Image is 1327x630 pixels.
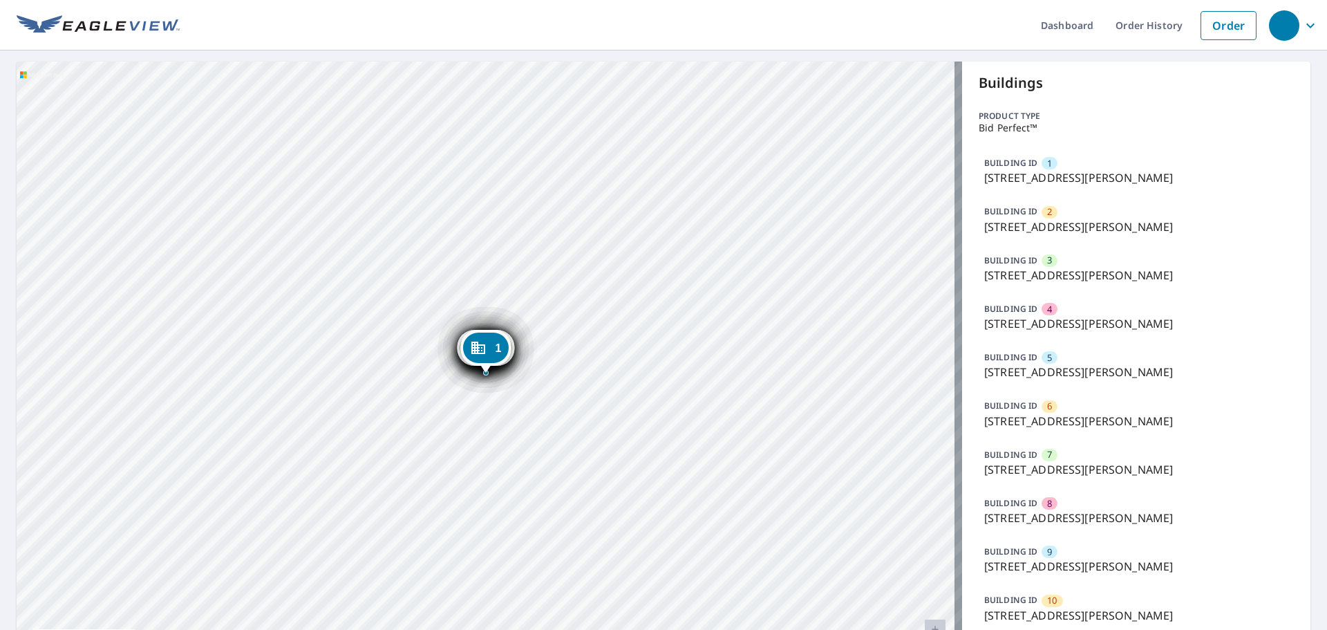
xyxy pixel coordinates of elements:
span: 5 [1047,351,1052,364]
p: [STREET_ADDRESS][PERSON_NAME] [984,510,1288,526]
p: BUILDING ID [984,157,1037,169]
span: 7 [1047,448,1052,461]
span: 1 [1047,157,1052,170]
p: BUILDING ID [984,546,1037,557]
p: BUILDING ID [984,594,1037,606]
div: Dropped pin, building 1, Commercial property, 5619 Aldine Bender Rd Houston, TX 77032 [460,330,511,373]
span: 3 [1047,254,1052,267]
p: Product type [979,110,1294,122]
p: BUILDING ID [984,303,1037,315]
p: [STREET_ADDRESS][PERSON_NAME] [984,169,1288,186]
p: Bid Perfect™ [979,122,1294,133]
p: Buildings [979,73,1294,93]
span: 2 [1047,205,1052,219]
p: BUILDING ID [984,351,1037,363]
p: [STREET_ADDRESS][PERSON_NAME] [984,413,1288,429]
span: 8 [1047,497,1052,510]
p: [STREET_ADDRESS][PERSON_NAME] [984,558,1288,575]
div: Dropped pin, building 11, Commercial property, 5619 Aldine Bender Rd Houston, TX 77032 [457,330,514,373]
p: BUILDING ID [984,497,1037,509]
p: BUILDING ID [984,254,1037,266]
img: EV Logo [17,15,180,36]
span: 9 [1047,546,1052,559]
span: 6 [1047,400,1052,413]
span: 1 [495,343,501,353]
p: [STREET_ADDRESS][PERSON_NAME] [984,607,1288,624]
span: 4 [1047,303,1052,316]
p: BUILDING ID [984,449,1037,461]
p: [STREET_ADDRESS][PERSON_NAME] [984,267,1288,284]
span: 10 [1047,594,1057,607]
p: BUILDING ID [984,400,1037,411]
p: [STREET_ADDRESS][PERSON_NAME] [984,364,1288,380]
p: [STREET_ADDRESS][PERSON_NAME] [984,315,1288,332]
p: [STREET_ADDRESS][PERSON_NAME] [984,219,1288,235]
a: Order [1201,11,1257,40]
p: BUILDING ID [984,205,1037,217]
p: [STREET_ADDRESS][PERSON_NAME] [984,461,1288,478]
